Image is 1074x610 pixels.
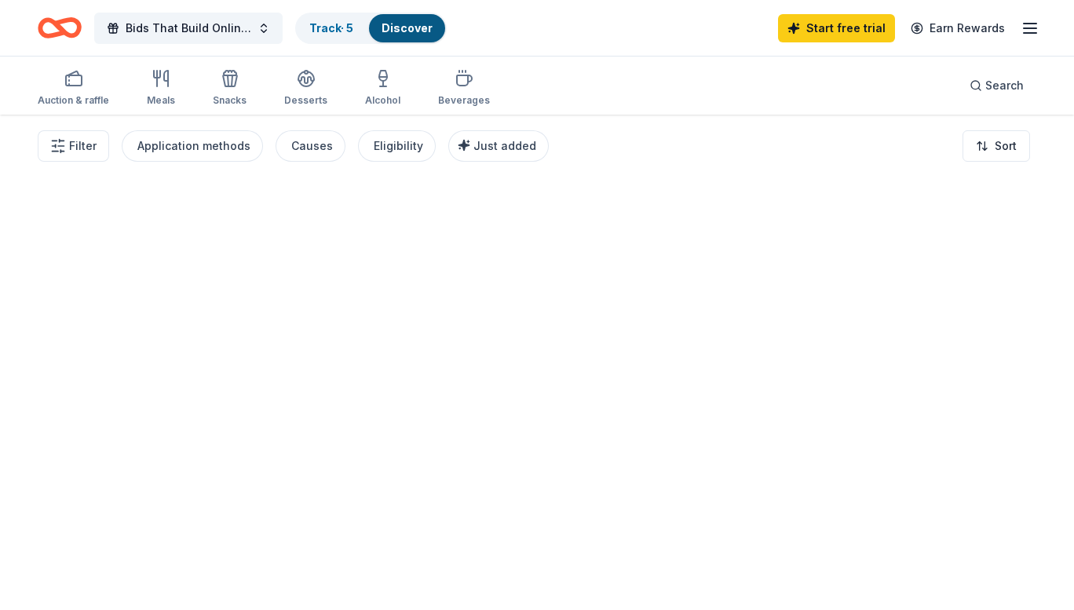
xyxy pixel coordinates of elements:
[38,94,109,107] div: Auction & raffle
[94,13,283,44] button: Bids That Build Online Auction
[778,14,895,42] a: Start free trial
[309,21,353,35] a: Track· 5
[963,130,1030,162] button: Sort
[295,13,447,44] button: Track· 5Discover
[358,130,436,162] button: Eligibility
[901,14,1014,42] a: Earn Rewards
[374,137,423,155] div: Eligibility
[213,94,247,107] div: Snacks
[126,19,251,38] span: Bids That Build Online Auction
[438,94,490,107] div: Beverages
[38,130,109,162] button: Filter
[213,63,247,115] button: Snacks
[985,76,1024,95] span: Search
[147,94,175,107] div: Meals
[382,21,433,35] a: Discover
[147,63,175,115] button: Meals
[38,63,109,115] button: Auction & raffle
[473,139,536,152] span: Just added
[284,94,327,107] div: Desserts
[284,63,327,115] button: Desserts
[365,63,400,115] button: Alcohol
[69,137,97,155] span: Filter
[438,63,490,115] button: Beverages
[995,137,1017,155] span: Sort
[276,130,345,162] button: Causes
[291,137,333,155] div: Causes
[122,130,263,162] button: Application methods
[137,137,250,155] div: Application methods
[365,94,400,107] div: Alcohol
[448,130,549,162] button: Just added
[38,9,82,46] a: Home
[957,70,1036,101] button: Search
